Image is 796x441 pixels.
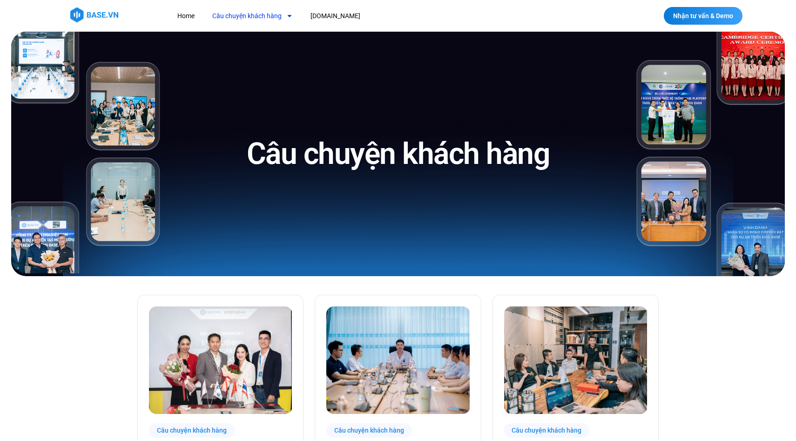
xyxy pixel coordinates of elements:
h1: Câu chuyện khách hàng [247,135,550,173]
a: [DOMAIN_NAME] [304,7,367,25]
div: Câu chuyện khách hàng [326,423,412,438]
a: Nhận tư vấn & Demo [664,7,742,25]
span: Nhận tư vấn & Demo [673,13,733,19]
nav: Menu [170,7,531,25]
a: Câu chuyện khách hàng [205,7,300,25]
div: Câu chuyện khách hàng [504,423,590,438]
div: Câu chuyện khách hàng [149,423,235,438]
a: Home [170,7,202,25]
